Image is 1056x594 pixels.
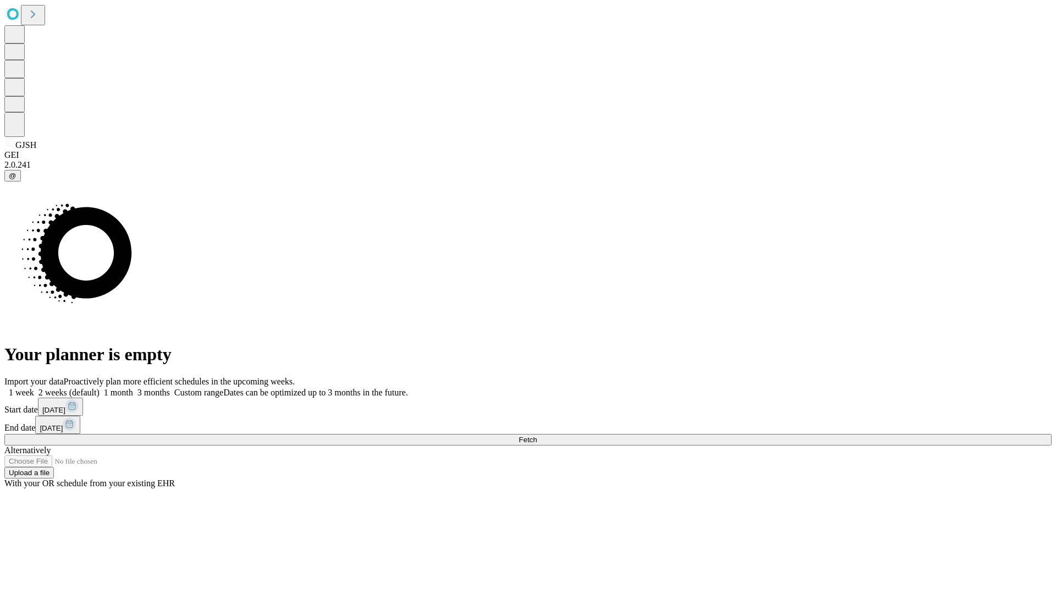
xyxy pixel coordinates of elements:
span: [DATE] [42,406,65,414]
button: Fetch [4,434,1052,446]
span: With your OR schedule from your existing EHR [4,479,175,488]
span: 3 months [137,388,170,397]
span: 2 weeks (default) [38,388,100,397]
span: GJSH [15,140,36,150]
span: Custom range [174,388,223,397]
div: Start date [4,398,1052,416]
span: Proactively plan more efficient schedules in the upcoming weeks. [64,377,295,386]
span: Import your data [4,377,64,386]
span: Fetch [519,436,537,444]
h1: Your planner is empty [4,344,1052,365]
span: 1 month [104,388,133,397]
span: Dates can be optimized up to 3 months in the future. [223,388,408,397]
button: Upload a file [4,467,54,479]
button: @ [4,170,21,182]
button: [DATE] [35,416,80,434]
span: [DATE] [40,424,63,432]
div: GEI [4,150,1052,160]
div: End date [4,416,1052,434]
button: [DATE] [38,398,83,416]
span: Alternatively [4,446,51,455]
span: 1 week [9,388,34,397]
div: 2.0.241 [4,160,1052,170]
span: @ [9,172,16,180]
